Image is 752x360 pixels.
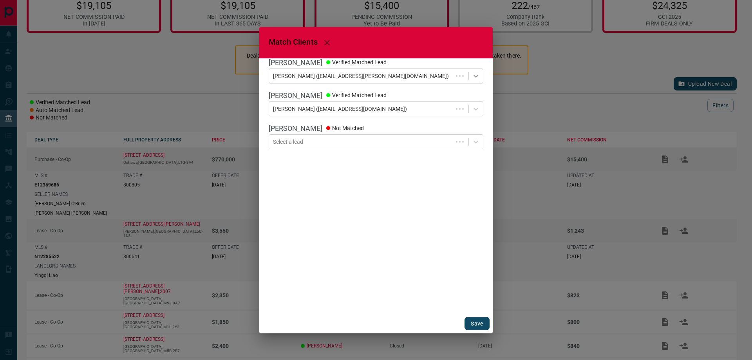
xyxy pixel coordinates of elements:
[326,58,387,67] span: Verified Matched Lead
[269,37,318,47] span: Match Clients
[465,317,490,330] button: Save
[326,91,387,99] span: Verified Matched Lead
[269,91,322,99] span: [PERSON_NAME]
[269,124,322,132] span: [PERSON_NAME]
[269,58,322,67] span: [PERSON_NAME]
[326,124,364,132] span: Not Matched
